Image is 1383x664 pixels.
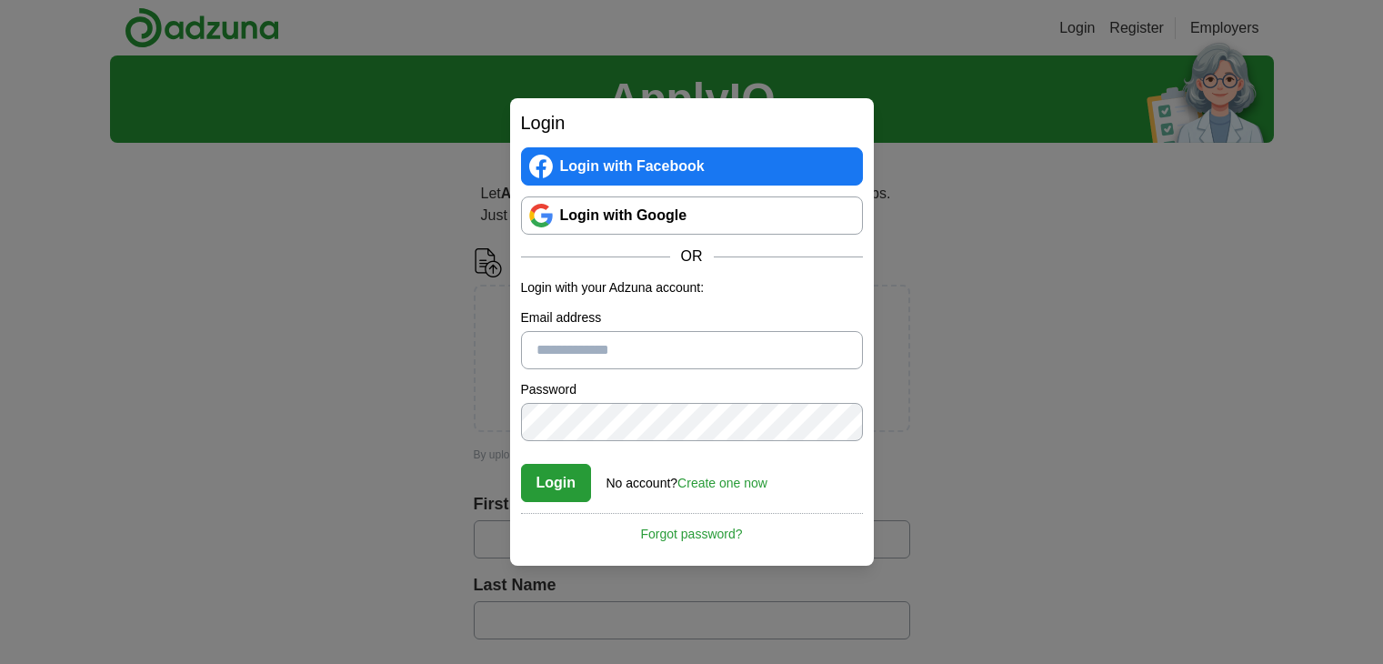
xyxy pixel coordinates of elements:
h2: Login [521,109,863,136]
p: Login with your Adzuna account: [521,278,863,297]
span: OR [670,246,714,267]
button: Login [521,464,592,502]
label: Password [521,380,863,399]
label: Email address [521,308,863,327]
a: Login with Facebook [521,147,863,186]
a: Create one now [677,476,767,490]
a: Forgot password? [521,513,863,544]
a: Login with Google [521,196,863,235]
div: No account? [606,463,767,493]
